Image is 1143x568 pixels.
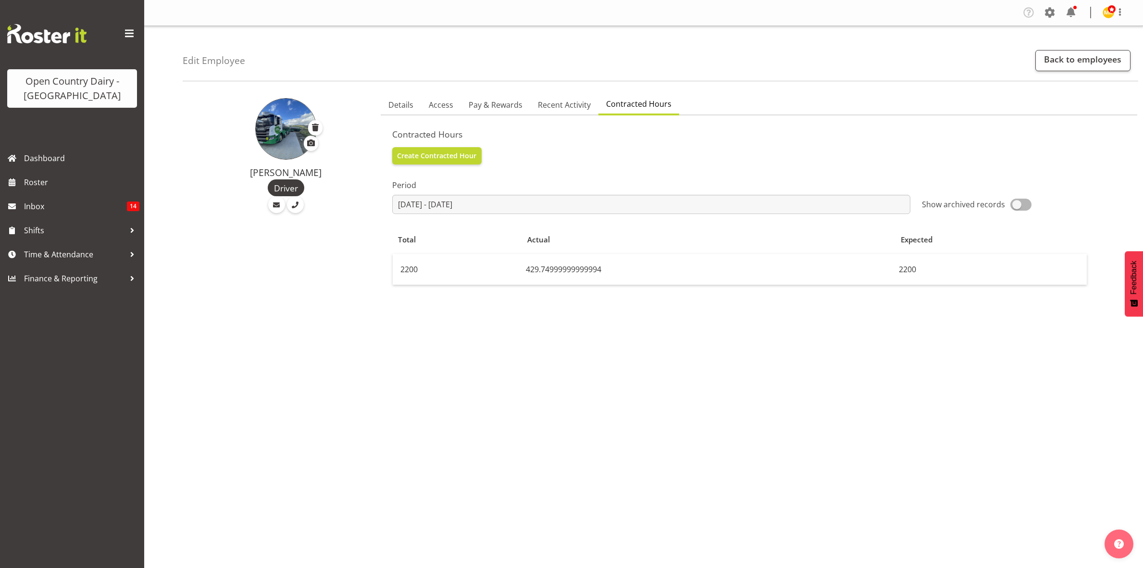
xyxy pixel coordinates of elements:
span: Shifts [24,223,125,238]
button: Feedback - Show survey [1125,251,1143,316]
span: Roster [24,175,139,189]
span: Finance & Reporting [24,271,125,286]
h4: [PERSON_NAME] [203,167,369,178]
img: Rosterit website logo [7,24,87,43]
input: Click to select... [392,195,911,214]
a: Email Employee [268,196,285,213]
span: Actual [527,234,550,245]
td: 2200 [895,254,1087,285]
span: Show archived records [922,199,1010,210]
img: milk-reception-awarua7542.jpg [1103,7,1114,18]
div: Open Country Dairy - [GEOGRAPHIC_DATA] [17,74,127,103]
span: Expected [901,234,932,245]
span: Driver [274,182,298,194]
span: Inbox [24,199,127,214]
label: Period [392,179,911,191]
span: Dashboard [24,151,139,165]
span: Feedback [1130,261,1138,294]
span: Contracted Hours [606,98,671,110]
img: vishal-vadadoriya3d788394e56bb8a58b897f3ff52a56af.png [255,98,317,160]
span: Access [429,99,453,111]
span: Details [388,99,413,111]
a: Call Employee [287,196,304,213]
td: 2200 [393,254,522,285]
span: Total [398,234,416,245]
td: 429.74999999999994 [522,254,895,285]
span: 14 [127,202,139,211]
span: Time & Attendance [24,247,125,262]
h4: Edit Employee [183,55,245,66]
span: Create Contracted Hour [397,151,476,161]
button: Create Contracted Hour [392,147,482,164]
span: Recent Activity [538,99,591,111]
a: Back to employees [1035,50,1131,71]
span: Pay & Rewards [469,99,522,111]
h5: Contracted Hours [392,129,1126,139]
img: help-xxl-2.png [1114,539,1124,549]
